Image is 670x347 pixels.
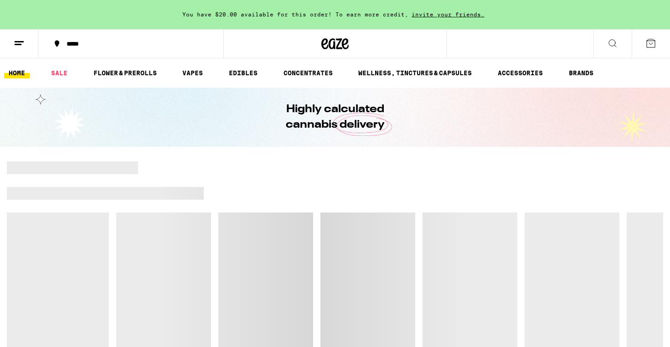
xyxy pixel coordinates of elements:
a: WELLNESS, TINCTURES & CAPSULES [354,67,476,78]
span: invite your friends. [408,11,488,17]
a: ACCESSORIES [493,67,547,78]
a: CONCENTRATES [279,67,337,78]
a: EDIBLES [224,67,262,78]
a: VAPES [178,67,207,78]
a: HOME [4,67,30,78]
a: BRANDS [564,67,598,78]
h1: Highly calculated cannabis delivery [260,102,410,133]
a: FLOWER & PREROLLS [89,67,161,78]
span: You have $20.00 available for this order! To earn more credit, [182,11,408,17]
a: SALE [46,67,72,78]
